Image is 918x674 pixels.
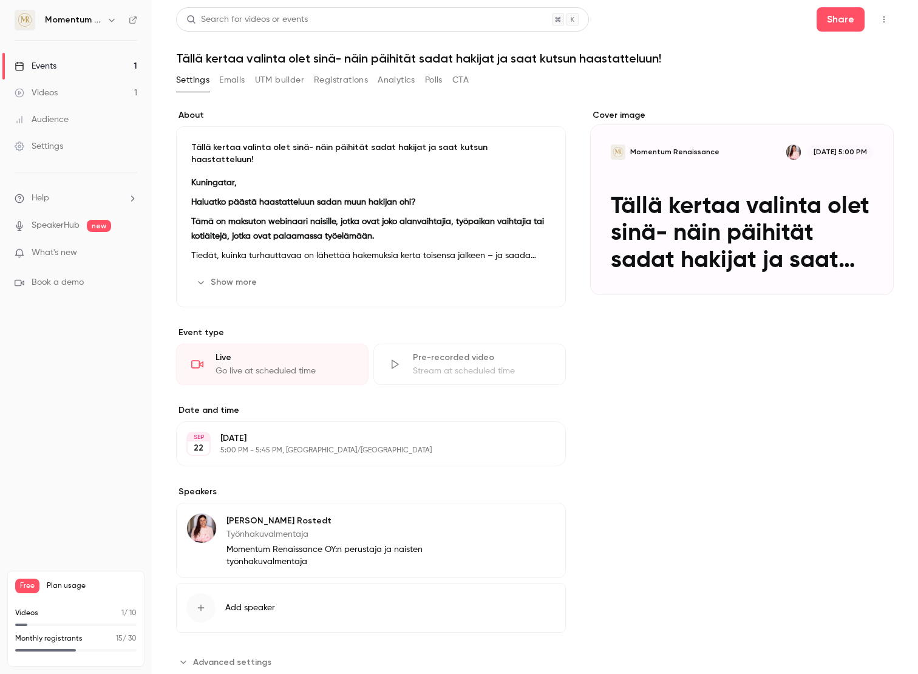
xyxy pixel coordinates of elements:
p: 5:00 PM - 5:45 PM, [GEOGRAPHIC_DATA]/[GEOGRAPHIC_DATA] [220,446,501,455]
div: LiveGo live at scheduled time [176,344,369,385]
span: What's new [32,247,77,259]
span: Advanced settings [193,656,271,669]
img: Nina Rostedt [187,514,216,543]
button: Analytics [378,70,415,90]
p: Videos [15,608,38,619]
button: Settings [176,70,209,90]
span: new [87,220,111,232]
button: Advanced settings [176,652,279,672]
p: 22 [194,442,203,454]
div: Search for videos or events [186,13,308,26]
p: Työnhakuvalmentaja [226,528,487,540]
span: Free [15,579,39,593]
div: SEP [188,433,209,441]
button: Registrations [314,70,368,90]
button: CTA [452,70,469,90]
span: 15 [116,635,123,642]
div: Audience [15,114,69,126]
span: Add speaker [225,602,275,614]
label: Date and time [176,404,566,417]
span: Book a demo [32,276,84,289]
h6: Momentum Renaissance [45,14,102,26]
button: UTM builder [255,70,304,90]
div: Nina Rostedt[PERSON_NAME] RostedtTyönhakuvalmentajaMomentum Renaissance OY:n perustaja ja naisten... [176,503,566,578]
div: Pre-recorded videoStream at scheduled time [373,344,566,385]
div: Videos [15,87,58,99]
div: Live [216,352,353,364]
p: [DATE] [220,432,501,444]
li: help-dropdown-opener [15,192,137,205]
button: Add speaker [176,583,566,633]
strong: Tämä on maksuton webinaari naisille, jotka ovat joko alanvaihtajia, työpaikan vaihtajia tai kotiä... [191,217,544,240]
p: Tiedät, kuinka turhauttavaa on lähettää hakemuksia kerta toisensa jälkeen – ja saada korkeintaan ... [191,248,551,263]
p: Event type [176,327,566,339]
section: Advanced settings [176,652,566,672]
section: Cover image [590,109,894,295]
button: Show more [191,273,264,292]
label: Speakers [176,486,566,498]
p: / 10 [121,608,137,619]
label: Cover image [590,109,894,121]
p: [PERSON_NAME] Rostedt [226,515,487,527]
p: Tällä kertaa valinta olet sinä- näin päihität sadat hakijat ja saat kutsun haastatteluun! [191,141,551,166]
a: SpeakerHub [32,219,80,232]
div: Settings [15,140,63,152]
div: Go live at scheduled time [216,365,353,377]
strong: Kuningatar, [191,179,237,187]
div: Stream at scheduled time [413,365,551,377]
button: Emails [219,70,245,90]
span: Plan usage [47,581,137,591]
div: Pre-recorded video [413,352,551,364]
span: Help [32,192,49,205]
h1: Tällä kertaa valinta olet sinä- näin päihität sadat hakijat ja saat kutsun haastatteluun! [176,51,894,66]
img: Momentum Renaissance [15,10,35,30]
p: Monthly registrants [15,633,83,644]
iframe: Noticeable Trigger [123,248,137,259]
span: 1 [121,610,124,617]
p: / 30 [116,633,137,644]
strong: Haluatko päästä haastatteluun sadan muun hakijan ohi? [191,198,416,206]
label: About [176,109,566,121]
button: Share [817,7,865,32]
button: Polls [425,70,443,90]
div: Events [15,60,56,72]
p: Momentum Renaissance OY:n perustaja ja naisten työnhakuvalmentaja [226,543,487,568]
